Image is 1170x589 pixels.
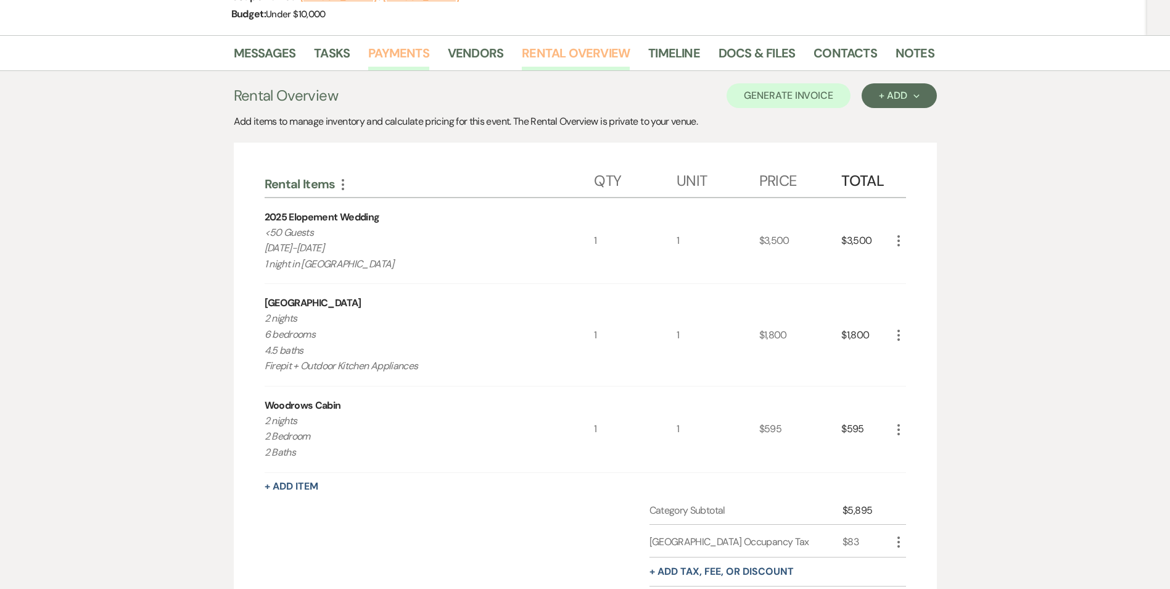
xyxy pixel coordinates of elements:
[522,43,630,70] a: Rental Overview
[234,85,338,107] h3: Rental Overview
[594,284,677,385] div: 1
[265,210,380,225] div: 2025 Elopement Wedding
[842,535,891,549] div: $83
[759,386,842,472] div: $595
[231,7,266,20] span: Budget:
[265,225,561,272] p: <50 Guests [DATE]-[DATE] 1 night in [GEOGRAPHIC_DATA]
[759,160,842,197] div: Price
[648,43,700,70] a: Timeline
[814,43,877,70] a: Contacts
[719,43,795,70] a: Docs & Files
[265,311,561,374] p: 2 nights 6 bedrooms 4.5 baths Firepit + Outdoor Kitchen Appliances
[759,198,842,284] div: $3,500
[862,83,936,108] button: + Add
[649,567,794,577] button: + Add tax, fee, or discount
[266,8,326,20] span: Under $10,000
[841,160,891,197] div: Total
[314,43,350,70] a: Tasks
[594,198,677,284] div: 1
[265,296,361,311] div: [GEOGRAPHIC_DATA]
[677,284,759,385] div: 1
[841,198,891,284] div: $3,500
[368,43,429,70] a: Payments
[841,386,891,472] div: $595
[677,198,759,284] div: 1
[841,284,891,385] div: $1,800
[265,398,341,413] div: Woodrows Cabin
[759,284,842,385] div: $1,800
[842,503,891,518] div: $5,895
[265,482,318,491] button: + Add Item
[594,386,677,472] div: 1
[649,535,843,549] div: [GEOGRAPHIC_DATA] Occupancy Tax
[234,114,937,129] div: Add items to manage inventory and calculate pricing for this event. The Rental Overview is privat...
[594,160,677,197] div: Qty
[265,413,561,461] p: 2 nights 2 Bedroom 2 Baths
[727,83,851,108] button: Generate Invoice
[649,503,843,518] div: Category Subtotal
[448,43,503,70] a: Vendors
[265,176,595,192] div: Rental Items
[234,43,296,70] a: Messages
[677,386,759,472] div: 1
[879,91,919,101] div: + Add
[677,160,759,197] div: Unit
[896,43,934,70] a: Notes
